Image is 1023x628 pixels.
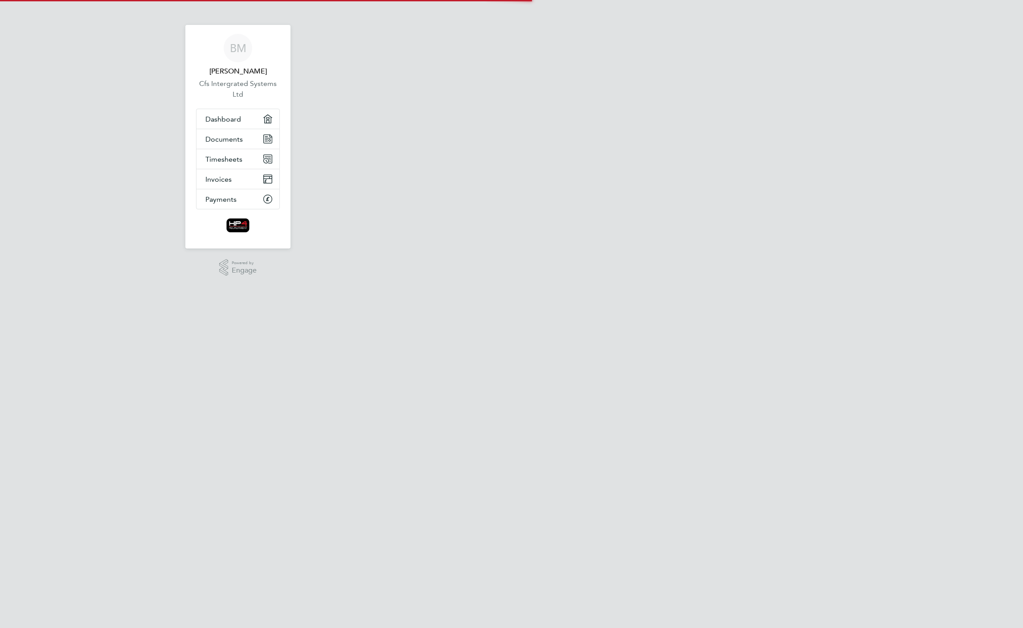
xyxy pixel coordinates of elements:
a: Dashboard [196,109,279,129]
span: Engage [232,267,257,274]
a: Invoices [196,169,279,189]
a: Powered byEngage [219,259,257,276]
a: Go to home page [196,218,280,232]
img: hp4recruitment-logo-retina.png [226,218,250,232]
a: Cfs Intergrated Systems Ltd [196,78,280,100]
span: Powered by [232,259,257,267]
a: BM[PERSON_NAME] [196,34,280,77]
a: Documents [196,129,279,149]
span: Timesheets [205,155,242,163]
span: Dashboard [205,115,241,123]
span: Invoices [205,175,232,184]
span: Documents [205,135,243,143]
span: BM [230,42,246,54]
span: Ben Moore [196,66,280,77]
a: Payments [196,189,279,209]
span: Payments [205,195,237,204]
a: Timesheets [196,149,279,169]
nav: Main navigation [185,25,291,249]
